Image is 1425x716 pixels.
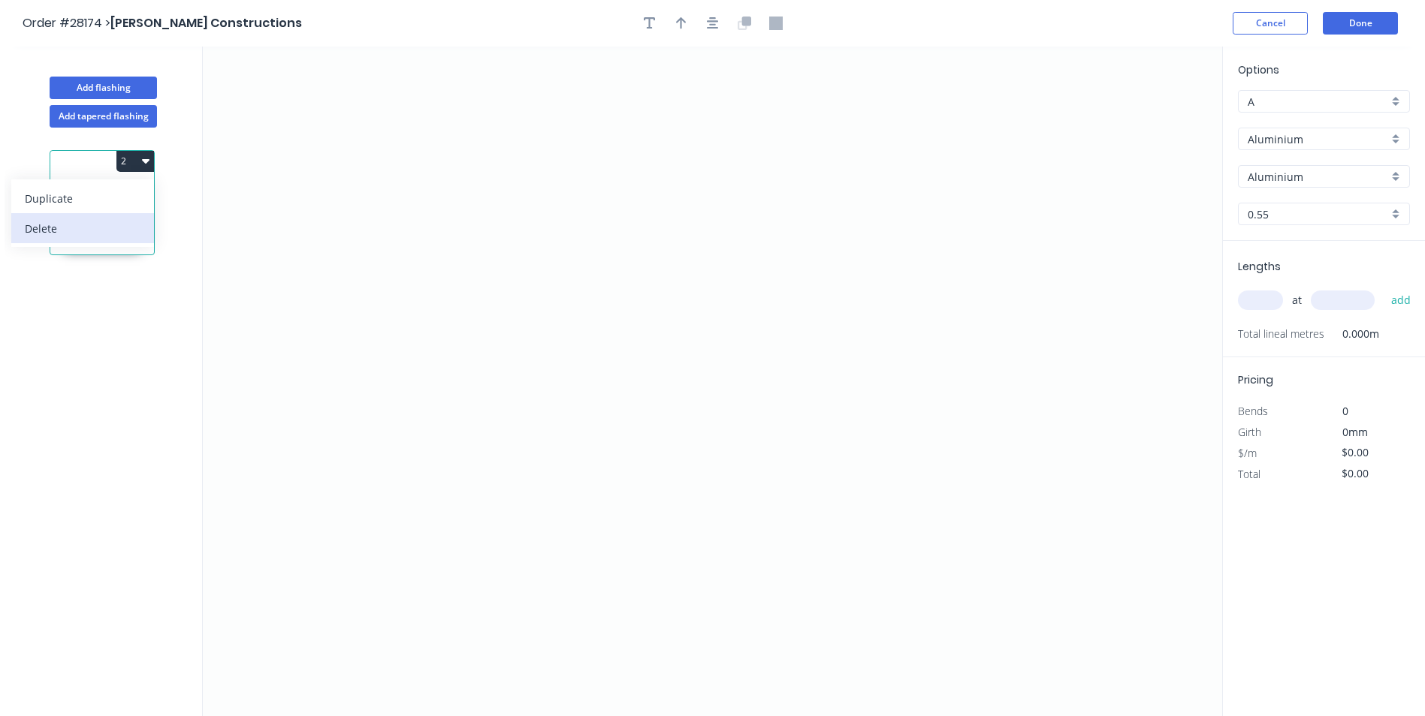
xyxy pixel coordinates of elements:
button: add [1384,287,1419,313]
span: Lengths [1238,259,1281,274]
input: Thickness [1248,206,1388,222]
span: Options [1238,62,1279,77]
button: Delete [11,213,154,243]
span: Girth [1238,425,1261,439]
input: Colour [1248,169,1388,185]
span: Bends [1238,404,1268,418]
span: 0 [1342,404,1348,418]
div: Duplicate [25,188,140,209]
button: Cancel [1233,12,1308,35]
span: Order #28174 > [23,14,110,32]
button: Duplicate [11,183,154,213]
span: [PERSON_NAME] Constructions [110,14,302,32]
button: 2 [116,151,154,172]
button: Add flashing [50,77,157,99]
span: 0mm [1342,425,1368,439]
span: 0.000m [1324,323,1379,344]
span: Pricing [1238,372,1273,387]
input: Price level [1248,94,1388,110]
span: Total [1238,467,1260,481]
div: Delete [25,218,140,239]
svg: 0 [203,47,1222,716]
button: Add tapered flashing [50,105,157,128]
button: Done [1323,12,1398,35]
span: at [1292,290,1302,311]
span: Total lineal metres [1238,323,1324,344]
span: $/m [1238,446,1257,460]
input: Material [1248,131,1388,147]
